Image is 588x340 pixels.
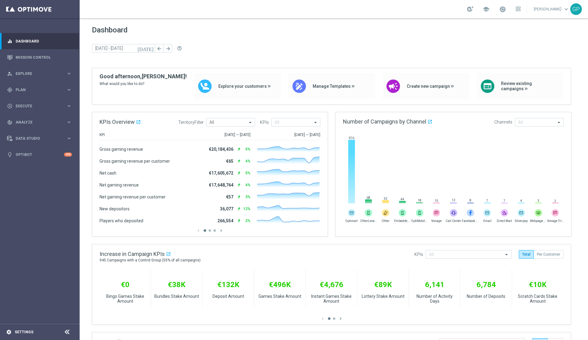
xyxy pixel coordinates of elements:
[7,136,66,141] div: Data Studio
[16,49,72,65] a: Mission Control
[7,120,72,125] button: track_changes Analyze keyboard_arrow_right
[563,6,570,13] span: keyboard_arrow_down
[7,120,66,125] div: Analyze
[66,119,72,125] i: keyboard_arrow_right
[66,87,72,93] i: keyboard_arrow_right
[6,329,12,335] i: settings
[7,104,72,109] button: play_circle_outline Execute keyboard_arrow_right
[570,3,582,15] div: GP
[7,136,72,141] button: Data Studio keyboard_arrow_right
[16,146,64,163] a: Optibot
[66,71,72,76] i: keyboard_arrow_right
[7,87,66,93] div: Plan
[7,152,13,157] i: lightbulb
[7,71,13,76] i: person_search
[16,104,66,108] span: Execute
[7,152,72,157] button: lightbulb Optibot +10
[483,6,489,13] span: school
[7,55,72,60] button: Mission Control
[7,146,72,163] div: Optibot
[7,87,72,92] button: gps_fixed Plan keyboard_arrow_right
[7,103,13,109] i: play_circle_outline
[66,103,72,109] i: keyboard_arrow_right
[16,88,66,92] span: Plan
[15,330,33,334] a: Settings
[16,120,66,124] span: Analyze
[533,5,570,14] a: [PERSON_NAME]keyboard_arrow_down
[16,33,72,49] a: Dashboard
[7,49,72,65] div: Mission Control
[7,87,13,93] i: gps_fixed
[7,33,72,49] div: Dashboard
[7,39,72,44] button: equalizer Dashboard
[16,72,66,76] span: Explore
[7,120,13,125] i: track_changes
[64,153,72,157] div: +10
[16,137,66,140] span: Data Studio
[66,135,72,141] i: keyboard_arrow_right
[7,71,66,76] div: Explore
[7,103,66,109] div: Execute
[7,71,72,76] button: person_search Explore keyboard_arrow_right
[7,39,13,44] i: equalizer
